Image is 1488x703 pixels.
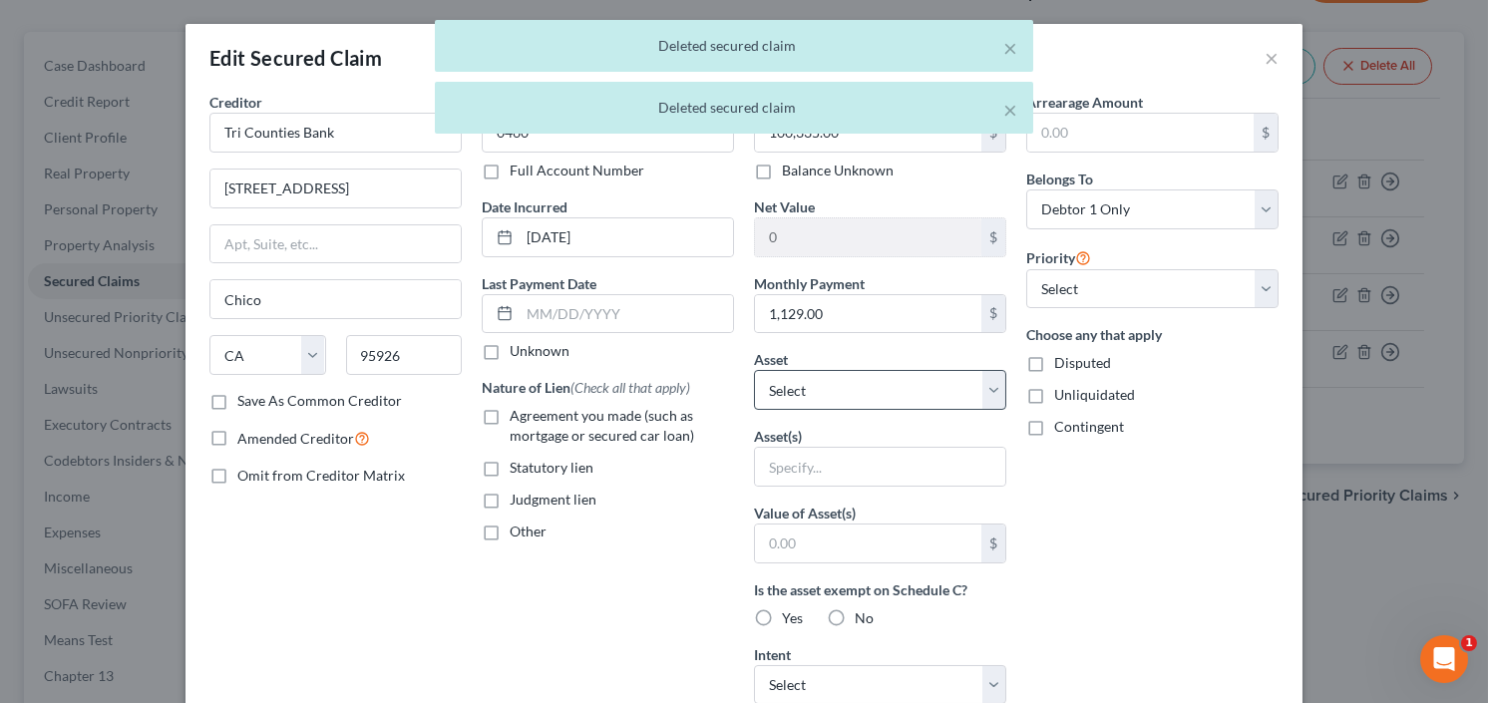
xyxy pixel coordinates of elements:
[237,430,354,447] span: Amended Creditor
[510,407,694,444] span: Agreement you made (such as mortgage or secured car loan)
[1461,635,1477,651] span: 1
[1003,36,1017,60] button: ×
[510,459,593,476] span: Statutory lien
[754,644,791,665] label: Intent
[754,579,1006,600] label: Is the asset exempt on Schedule C?
[981,218,1005,256] div: $
[754,351,788,368] span: Asset
[1054,354,1111,371] span: Disputed
[855,609,874,626] span: No
[482,273,596,294] label: Last Payment Date
[755,525,981,562] input: 0.00
[237,391,402,411] label: Save As Common Creditor
[755,295,981,333] input: 0.00
[1054,418,1124,435] span: Contingent
[754,196,815,217] label: Net Value
[754,503,856,524] label: Value of Asset(s)
[451,98,1017,118] div: Deleted secured claim
[1003,98,1017,122] button: ×
[510,161,644,180] label: Full Account Number
[510,523,547,539] span: Other
[981,525,1005,562] div: $
[782,609,803,626] span: Yes
[451,36,1017,56] div: Deleted secured claim
[1420,635,1468,683] iframe: Intercom live chat
[754,426,802,447] label: Asset(s)
[754,273,865,294] label: Monthly Payment
[520,295,733,333] input: MM/DD/YYYY
[1026,245,1091,269] label: Priority
[210,170,461,207] input: Enter address...
[237,467,405,484] span: Omit from Creditor Matrix
[755,218,981,256] input: 0.00
[755,448,1005,486] input: Specify...
[210,225,461,263] input: Apt, Suite, etc...
[482,196,567,217] label: Date Incurred
[482,377,690,398] label: Nature of Lien
[346,335,463,375] input: Enter zip...
[210,280,461,318] input: Enter city...
[520,218,733,256] input: MM/DD/YYYY
[1026,171,1093,187] span: Belongs To
[570,379,690,396] span: (Check all that apply)
[981,295,1005,333] div: $
[510,341,569,361] label: Unknown
[782,161,894,180] label: Balance Unknown
[1026,324,1279,345] label: Choose any that apply
[1054,386,1135,403] span: Unliquidated
[510,491,596,508] span: Judgment lien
